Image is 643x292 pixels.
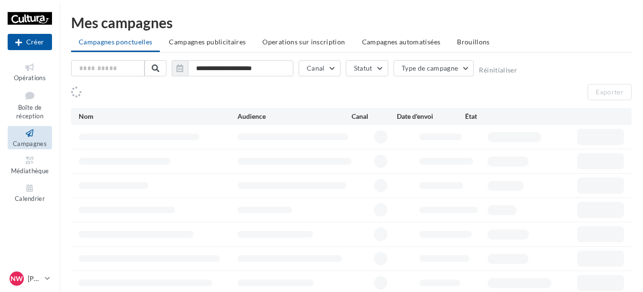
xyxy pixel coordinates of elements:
span: Operations sur inscription [262,38,345,46]
span: Médiathèque [11,167,49,175]
div: Nom [79,112,238,121]
button: Canal [299,60,341,76]
span: Campagnes [13,140,47,147]
button: Créer [8,34,52,50]
button: Exporter [588,84,632,100]
span: Boîte de réception [16,104,43,120]
span: Calendrier [15,195,45,202]
a: Médiathèque [8,153,52,177]
p: [PERSON_NAME] [28,274,41,283]
button: Réinitialiser [479,66,517,74]
div: Mes campagnes [71,15,632,30]
div: État [465,112,533,121]
span: Campagnes publicitaires [169,38,246,46]
div: Audience [238,112,351,121]
span: Brouillons [457,38,490,46]
button: Type de campagne [394,60,474,76]
button: Statut [346,60,388,76]
a: Calendrier [8,181,52,204]
a: NW [PERSON_NAME] [8,270,52,288]
span: Campagnes automatisées [362,38,441,46]
span: Opérations [14,74,46,82]
a: Campagnes [8,126,52,149]
div: Nouvelle campagne [8,34,52,50]
a: Opérations [8,60,52,83]
div: Canal [352,112,397,121]
div: Date d'envoi [397,112,465,121]
a: Boîte de réception [8,87,52,122]
span: NW [10,274,23,283]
